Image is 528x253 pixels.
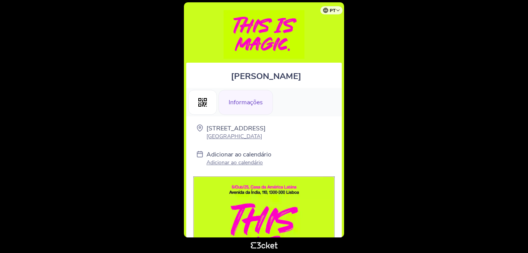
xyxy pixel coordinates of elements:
[206,150,271,159] p: Adicionar ao calendário
[224,10,304,59] img: 1ª Conferência Ibero-Americana de Publicidade
[219,97,273,106] a: Informações
[231,70,301,82] span: [PERSON_NAME]
[206,133,266,140] p: [GEOGRAPHIC_DATA]
[206,124,266,140] a: [STREET_ADDRESS] [GEOGRAPHIC_DATA]
[206,124,266,133] p: [STREET_ADDRESS]
[219,90,273,115] div: Informações
[206,159,271,166] p: Adicionar ao calendário
[206,150,271,168] a: Adicionar ao calendário Adicionar ao calendário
